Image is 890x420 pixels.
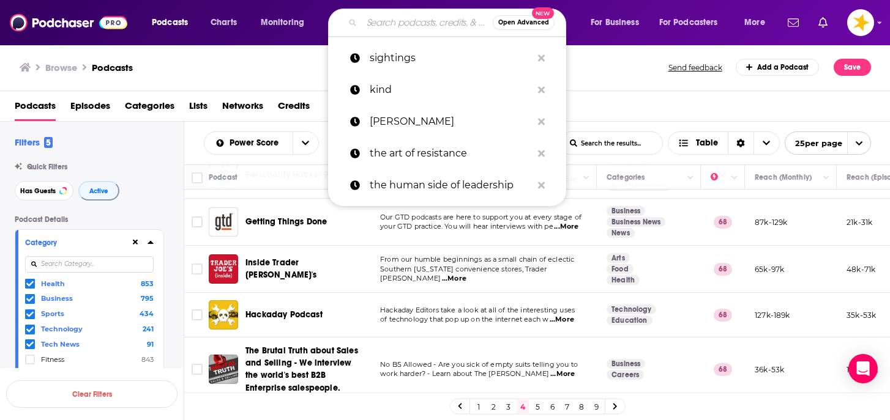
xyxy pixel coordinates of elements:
[41,355,64,364] span: Fitness
[607,253,630,263] a: Arts
[125,96,174,121] a: Categories
[261,14,304,31] span: Monitoring
[245,309,323,321] a: Hackaday Podcast
[785,134,842,153] span: 25 per page
[328,169,566,201] a: the human side of leadership
[89,188,108,194] span: Active
[696,139,718,147] span: Table
[847,9,874,36] button: Show profile menu
[245,216,327,227] span: Getting Things Done
[41,279,65,288] span: Health
[755,310,790,320] p: 127k-189k
[607,264,634,274] a: Food
[659,14,718,31] span: For Podcasters
[25,235,130,250] button: Category
[607,228,635,238] a: News
[819,171,834,185] button: Column Actions
[222,96,263,121] span: Networks
[579,171,594,185] button: Column Actions
[665,62,726,73] button: Send feedback
[362,13,493,32] input: Search podcasts, credits, & more...
[204,131,319,155] h2: Choose List sort
[493,15,555,30] button: Open AdvancedNew
[546,399,558,414] a: 6
[502,399,514,414] a: 3
[147,340,154,348] span: 91
[209,355,238,384] img: The Brutal Truth about Sales and Selling - We interview the world's best B2B Enterprise salespeople.
[370,106,532,138] p: Chase jarvis
[847,9,874,36] img: User Profile
[209,207,238,237] img: Getting Things Done
[245,309,323,320] span: Hackaday Podcast
[736,59,820,76] a: Add a Podcast
[651,13,736,32] button: open menu
[714,309,732,321] p: 68
[783,12,804,33] a: Show notifications dropdown
[192,364,203,375] span: Toggle select row
[245,345,367,394] a: The Brutal Truth about Sales and Selling - We interview the world's best B2B Enterprise salespeople.
[380,213,581,221] span: Our GTD podcasts are here to support you at every stage of
[755,170,812,185] div: Reach (Monthly)
[607,315,653,325] a: Education
[590,399,602,414] a: 9
[41,325,83,333] span: Technology
[209,170,237,185] div: Podcast
[531,399,544,414] a: 5
[70,96,110,121] a: Episodes
[487,399,499,414] a: 2
[203,13,244,32] a: Charts
[245,345,358,392] span: The Brutal Truth about Sales and Selling - We interview the world's best B2B Enterprise salespeople.
[442,274,466,284] span: ...More
[92,62,133,73] h1: Podcasts
[6,380,178,408] button: Clear Filters
[328,42,566,74] a: sightings
[744,14,765,31] span: More
[607,217,665,227] a: Business News
[340,9,578,37] div: Search podcasts, credits, & more...
[189,96,208,121] a: Lists
[15,181,73,201] button: Has Guests
[15,136,53,148] h2: Filters
[668,131,780,155] button: Choose View
[847,310,876,320] p: 35k-53k
[204,139,293,147] button: open menu
[245,216,327,228] a: Getting Things Done
[683,171,698,185] button: Column Actions
[141,279,154,288] span: 853
[328,138,566,169] a: the art of resistance
[141,355,154,364] span: 843
[607,370,644,380] a: Careers
[230,139,283,147] span: Power Score
[727,171,742,185] button: Column Actions
[140,309,154,318] span: 434
[328,106,566,138] a: [PERSON_NAME]
[575,399,588,414] a: 8
[755,364,784,375] p: 36k-53k
[582,13,654,32] button: open menu
[143,325,154,333] span: 241
[278,96,310,121] a: Credits
[44,137,53,148] span: 5
[328,74,566,106] a: kind
[41,309,64,318] span: Sports
[209,254,238,284] img: Inside Trader Joe's
[293,132,318,154] button: open menu
[41,294,73,303] span: Business
[192,263,203,274] span: Toggle select row
[252,13,320,32] button: open menu
[211,14,237,31] span: Charts
[591,14,639,31] span: For Business
[714,263,732,275] p: 68
[10,11,127,34] img: Podchaser - Follow, Share and Rate Podcasts
[607,206,645,216] a: Business
[848,354,878,383] div: Open Intercom Messenger
[27,163,67,171] span: Quick Filters
[25,238,122,247] div: Category
[785,131,871,155] button: open menu
[380,315,548,323] span: of technology that pop up on the internet each w
[607,304,656,314] a: Technology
